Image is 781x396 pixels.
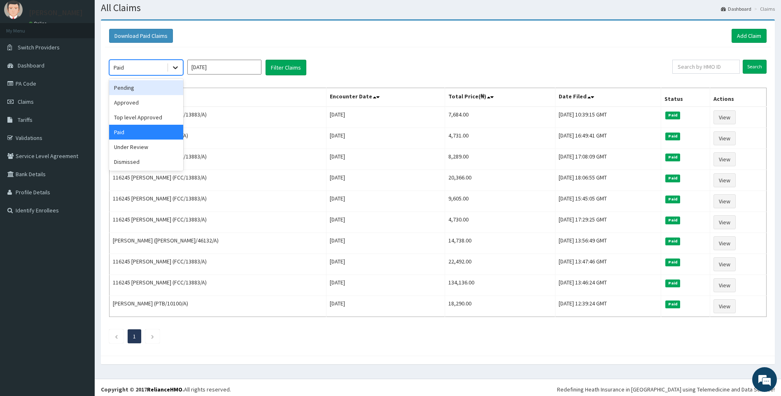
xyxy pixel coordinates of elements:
[48,104,114,187] span: We're online!
[114,63,124,72] div: Paid
[445,233,555,254] td: 14,738.00
[109,125,183,140] div: Paid
[266,60,306,75] button: Filter Claims
[110,149,326,170] td: 116245 [PERSON_NAME] (FCC/13883/A)
[4,225,157,254] textarea: Type your message and hit 'Enter'
[665,238,680,245] span: Paid
[110,107,326,128] td: 116245 [PERSON_NAME] (FCC/13883/A)
[557,385,775,394] div: Redefining Heath Insurance in [GEOGRAPHIC_DATA] using Telemedicine and Data Science!
[110,275,326,296] td: 116245 [PERSON_NAME] (FCC/13883/A)
[665,154,680,161] span: Paid
[555,233,661,254] td: [DATE] 13:56:49 GMT
[721,5,751,12] a: Dashboard
[110,254,326,275] td: 116245 [PERSON_NAME] (FCC/13883/A)
[18,44,60,51] span: Switch Providers
[445,254,555,275] td: 22,492.00
[101,386,184,393] strong: Copyright © 2017 .
[445,275,555,296] td: 134,136.00
[445,212,555,233] td: 4,730.00
[109,154,183,169] div: Dismissed
[109,95,183,110] div: Approved
[713,257,736,271] a: View
[15,41,33,62] img: d_794563401_company_1708531726252_794563401
[445,191,555,212] td: 9,605.00
[555,170,661,191] td: [DATE] 18:06:55 GMT
[110,233,326,254] td: [PERSON_NAME] ([PERSON_NAME]/46132/A)
[326,107,445,128] td: [DATE]
[445,170,555,191] td: 20,366.00
[710,88,767,107] th: Actions
[445,149,555,170] td: 8,289.00
[326,233,445,254] td: [DATE]
[555,275,661,296] td: [DATE] 13:46:24 GMT
[109,29,173,43] button: Download Paid Claims
[555,128,661,149] td: [DATE] 16:49:41 GMT
[665,175,680,182] span: Paid
[665,112,680,119] span: Paid
[713,131,736,145] a: View
[110,191,326,212] td: 116245 [PERSON_NAME] (FCC/13883/A)
[713,173,736,187] a: View
[135,4,155,24] div: Minimize live chat window
[555,254,661,275] td: [DATE] 13:47:46 GMT
[665,217,680,224] span: Paid
[29,9,83,16] p: [PERSON_NAME]
[555,88,661,107] th: Date Filed
[110,88,326,107] th: Name
[187,60,261,75] input: Select Month and Year
[713,278,736,292] a: View
[743,60,767,74] input: Search
[110,128,326,149] td: [PERSON_NAME] (PTB/10100/A)
[4,0,23,19] img: User Image
[713,236,736,250] a: View
[18,98,34,105] span: Claims
[326,88,445,107] th: Encounter Date
[110,212,326,233] td: 116245 [PERSON_NAME] (FCC/13883/A)
[713,215,736,229] a: View
[661,88,710,107] th: Status
[665,280,680,287] span: Paid
[665,300,680,308] span: Paid
[555,212,661,233] td: [DATE] 17:29:25 GMT
[110,170,326,191] td: 116245 [PERSON_NAME] (FCC/13883/A)
[114,333,118,340] a: Previous page
[147,386,182,393] a: RelianceHMO
[445,88,555,107] th: Total Price(₦)
[445,128,555,149] td: 4,731.00
[151,333,154,340] a: Next page
[326,149,445,170] td: [DATE]
[326,128,445,149] td: [DATE]
[445,107,555,128] td: 7,684.00
[713,110,736,124] a: View
[713,152,736,166] a: View
[665,196,680,203] span: Paid
[109,140,183,154] div: Under Review
[752,5,775,12] li: Claims
[713,194,736,208] a: View
[713,299,736,313] a: View
[555,296,661,317] td: [DATE] 12:39:24 GMT
[109,80,183,95] div: Pending
[109,110,183,125] div: Top level Approved
[43,46,138,57] div: Chat with us now
[133,333,136,340] a: Page 1 is your current page
[445,296,555,317] td: 18,290.00
[555,149,661,170] td: [DATE] 17:08:09 GMT
[665,259,680,266] span: Paid
[110,296,326,317] td: [PERSON_NAME] (PTB/10100/A)
[555,107,661,128] td: [DATE] 10:39:15 GMT
[326,254,445,275] td: [DATE]
[326,296,445,317] td: [DATE]
[101,2,775,13] h1: All Claims
[326,170,445,191] td: [DATE]
[672,60,740,74] input: Search by HMO ID
[326,212,445,233] td: [DATE]
[732,29,767,43] a: Add Claim
[18,116,33,123] span: Tariffs
[665,133,680,140] span: Paid
[555,191,661,212] td: [DATE] 15:45:05 GMT
[326,275,445,296] td: [DATE]
[18,62,44,69] span: Dashboard
[326,191,445,212] td: [DATE]
[29,21,49,26] a: Online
